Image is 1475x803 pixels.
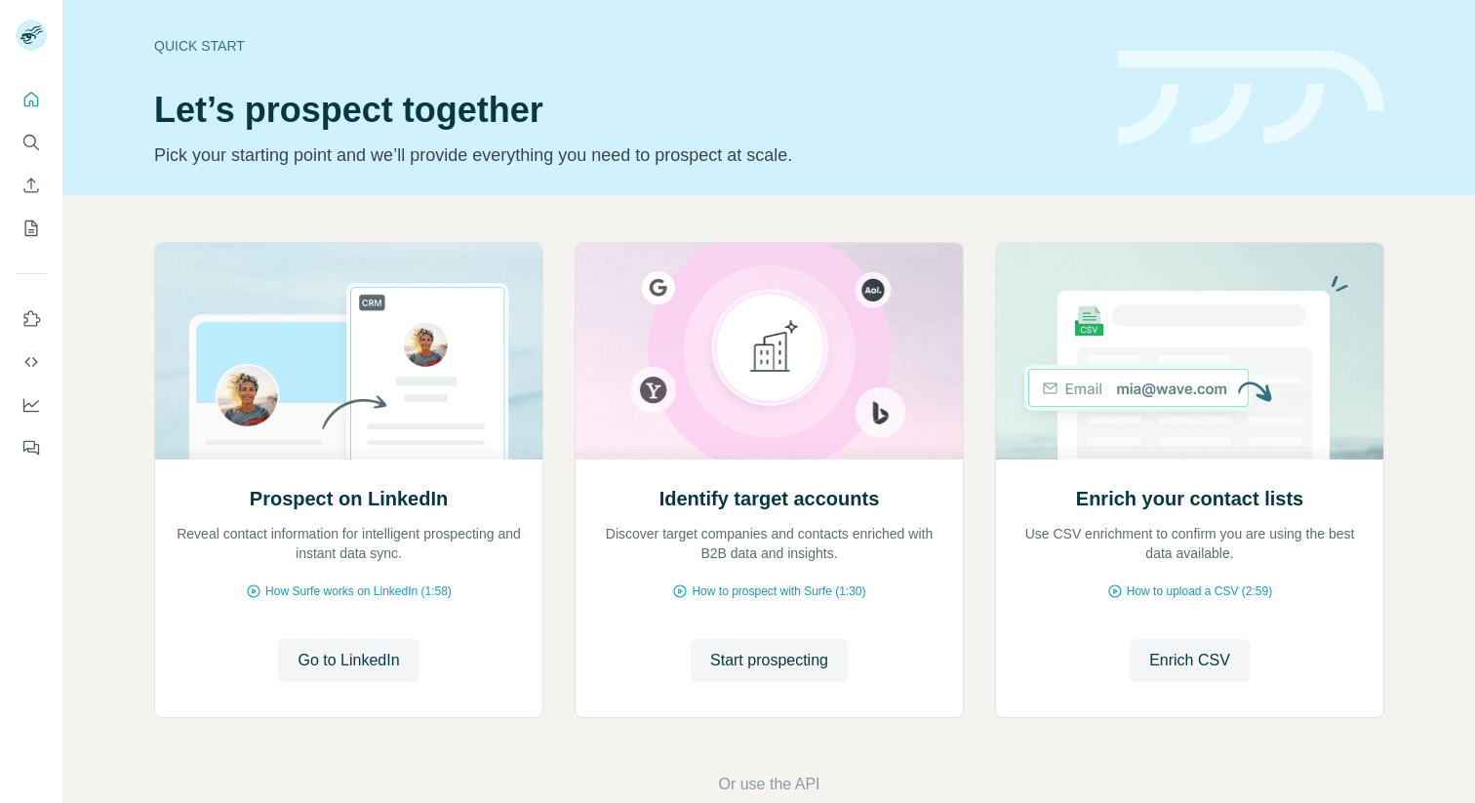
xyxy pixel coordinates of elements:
h1: Let’s prospect together [154,91,1095,130]
span: Go to LinkedIn [298,649,399,672]
img: Identify target accounts [575,243,964,460]
button: Dashboard [16,387,47,422]
span: Enrich CSV [1149,649,1230,672]
button: Use Surfe API [16,344,47,380]
button: My lists [16,211,47,246]
button: Enrich CSV [1130,639,1250,682]
span: How to upload a CSV (2:59) [1127,582,1272,600]
div: Quick start [154,36,1095,56]
button: Go to LinkedIn [278,639,419,682]
button: Use Surfe on LinkedIn [16,301,47,337]
img: banner [1118,51,1384,145]
button: Search [16,125,47,160]
p: Reveal contact information for intelligent prospecting and instant data sync. [175,524,523,563]
p: Discover target companies and contacts enriched with B2B data and insights. [595,524,943,563]
h2: Prospect on LinkedIn [250,485,448,512]
h2: Enrich your contact lists [1076,485,1303,512]
p: Use CSV enrichment to confirm you are using the best data available. [1016,524,1364,563]
button: Enrich CSV [16,168,47,203]
img: Prospect on LinkedIn [154,243,543,460]
button: Start prospecting [691,639,848,682]
h2: Identify target accounts [659,485,880,512]
button: Quick start [16,82,47,117]
span: Start prospecting [710,649,828,672]
button: Feedback [16,430,47,465]
img: Enrich your contact lists [995,243,1384,460]
span: How to prospect with Surfe (1:30) [692,582,865,600]
button: Or use the API [718,773,819,796]
span: How Surfe works on LinkedIn (1:58) [265,582,452,600]
p: Pick your starting point and we’ll provide everything you need to prospect at scale. [154,141,1095,169]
